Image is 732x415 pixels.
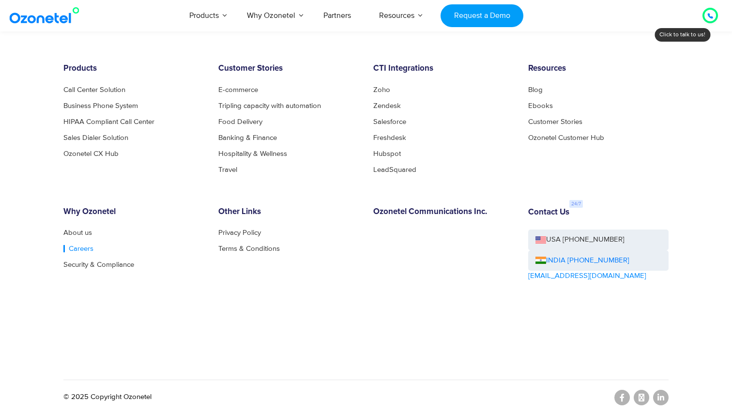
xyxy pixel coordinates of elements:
a: Privacy Policy [218,229,261,236]
a: Travel [218,166,237,173]
a: Blog [528,86,543,93]
a: About us [63,229,92,236]
h6: Other Links [218,207,359,217]
img: us-flag.png [535,236,546,244]
a: Zoho [373,86,390,93]
a: Ebooks [528,102,553,109]
a: Hubspot [373,150,401,157]
a: E-commerce [218,86,258,93]
a: Call Center Solution [63,86,125,93]
a: Food Delivery [218,118,262,125]
a: Business Phone System [63,102,138,109]
h6: Resources [528,64,669,74]
h6: Customer Stories [218,64,359,74]
a: USA [PHONE_NUMBER] [528,230,669,250]
a: Tripling capacity with automation [218,102,321,109]
a: Customer Stories [528,118,582,125]
a: Salesforce [373,118,406,125]
a: [EMAIL_ADDRESS][DOMAIN_NAME] [528,271,646,282]
h6: Products [63,64,204,74]
a: Sales Dialer Solution [63,134,128,141]
a: LeadSquared [373,166,416,173]
p: © 2025 Copyright Ozonetel [63,392,152,403]
a: Request a Demo [441,4,523,27]
h6: Ozonetel Communications Inc. [373,207,514,217]
a: Hospitality & Wellness [218,150,287,157]
a: Zendesk [373,102,401,109]
h6: Contact Us [528,208,569,217]
a: Security & Compliance [63,261,134,268]
a: Banking & Finance [218,134,277,141]
a: INDIA [PHONE_NUMBER] [535,255,629,266]
a: Ozonetel CX Hub [63,150,119,157]
a: Freshdesk [373,134,406,141]
a: Terms & Conditions [218,245,280,252]
a: Careers [63,245,93,252]
h6: CTI Integrations [373,64,514,74]
h6: Why Ozonetel [63,207,204,217]
a: Ozonetel Customer Hub [528,134,604,141]
a: HIPAA Compliant Call Center [63,118,154,125]
img: ind-flag.png [535,257,546,264]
